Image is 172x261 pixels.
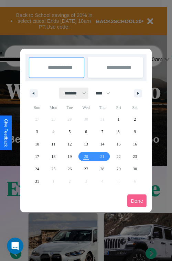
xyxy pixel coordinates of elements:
[45,138,61,150] button: 11
[62,126,78,138] button: 5
[94,163,110,175] button: 28
[101,126,103,138] span: 7
[62,138,78,150] button: 12
[45,102,61,113] span: Mon
[85,126,87,138] span: 6
[94,102,110,113] span: Thu
[127,113,143,126] button: 2
[51,163,55,175] span: 25
[35,138,39,150] span: 10
[100,150,104,163] span: 21
[45,150,61,163] button: 18
[68,150,72,163] span: 19
[127,102,143,113] span: Sat
[29,102,45,113] span: Sun
[127,138,143,150] button: 16
[51,138,55,150] span: 11
[100,138,104,150] span: 14
[133,150,137,163] span: 23
[110,102,127,113] span: Fri
[45,163,61,175] button: 25
[29,175,45,188] button: 31
[78,102,94,113] span: Wed
[84,163,88,175] span: 27
[134,113,136,126] span: 2
[35,163,39,175] span: 24
[100,163,104,175] span: 28
[127,150,143,163] button: 23
[29,138,45,150] button: 10
[94,150,110,163] button: 21
[29,126,45,138] button: 3
[127,163,143,175] button: 30
[29,150,45,163] button: 17
[36,126,38,138] span: 3
[3,119,8,147] div: Give Feedback
[7,238,23,254] iframe: Intercom live chat
[110,126,127,138] button: 8
[127,126,143,138] button: 9
[35,150,39,163] span: 17
[78,126,94,138] button: 6
[68,138,72,150] span: 12
[110,138,127,150] button: 15
[84,138,88,150] span: 13
[45,126,61,138] button: 4
[62,163,78,175] button: 26
[118,113,120,126] span: 1
[110,113,127,126] button: 1
[118,126,120,138] span: 8
[68,163,72,175] span: 26
[62,150,78,163] button: 19
[133,138,137,150] span: 16
[133,163,137,175] span: 30
[110,150,127,163] button: 22
[94,126,110,138] button: 7
[84,150,88,163] span: 20
[134,126,136,138] span: 9
[117,163,121,175] span: 29
[62,102,78,113] span: Tue
[94,138,110,150] button: 14
[69,126,71,138] span: 5
[110,163,127,175] button: 29
[78,163,94,175] button: 27
[127,194,147,207] button: Done
[52,126,54,138] span: 4
[35,175,39,188] span: 31
[78,138,94,150] button: 13
[117,138,121,150] span: 15
[29,163,45,175] button: 24
[51,150,55,163] span: 18
[78,150,94,163] button: 20
[117,150,121,163] span: 22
